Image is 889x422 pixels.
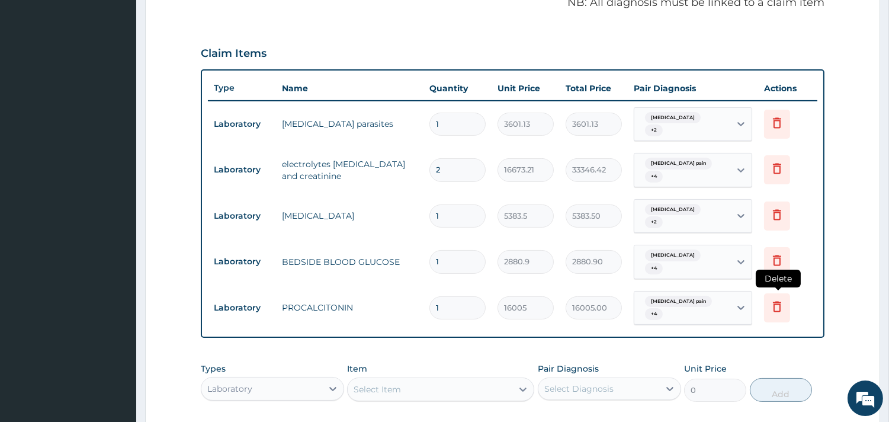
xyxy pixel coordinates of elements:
td: electrolytes [MEDICAL_DATA] and creatinine [276,152,423,188]
td: BEDSIDE BLOOD GLUCOSE [276,250,423,274]
div: Minimize live chat window [194,6,223,34]
td: Laboratory [208,205,276,227]
td: PROCALCITONIN [276,296,423,319]
span: + 2 [645,216,663,228]
th: Total Price [560,76,628,100]
span: [MEDICAL_DATA] [645,112,701,124]
div: Chat with us now [62,66,199,82]
span: [MEDICAL_DATA] pain [645,158,712,170]
span: + 4 [645,308,663,320]
td: [MEDICAL_DATA] parasites [276,112,423,136]
span: [MEDICAL_DATA] [645,204,701,216]
label: Types [201,364,226,374]
span: Delete [756,270,801,287]
span: We're online! [69,132,163,252]
th: Type [208,77,276,99]
th: Pair Diagnosis [628,76,758,100]
h3: Claim Items [201,47,267,60]
div: Select Item [354,383,401,395]
button: Add [750,378,812,402]
span: + 4 [645,263,663,274]
td: Laboratory [208,159,276,181]
label: Item [347,363,367,375]
td: [MEDICAL_DATA] [276,204,423,228]
th: Unit Price [492,76,560,100]
th: Actions [758,76,817,100]
div: Select Diagnosis [544,383,614,395]
td: Laboratory [208,113,276,135]
th: Name [276,76,423,100]
td: Laboratory [208,251,276,273]
td: Laboratory [208,297,276,319]
img: d_794563401_company_1708531726252_794563401 [22,59,48,89]
label: Pair Diagnosis [538,363,599,375]
textarea: Type your message and hit 'Enter' [6,289,226,331]
span: + 2 [645,124,663,136]
th: Quantity [423,76,492,100]
span: [MEDICAL_DATA] [645,250,701,261]
span: + 4 [645,171,663,183]
div: Laboratory [207,383,252,395]
span: [MEDICAL_DATA] pain [645,296,712,308]
label: Unit Price [684,363,727,375]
